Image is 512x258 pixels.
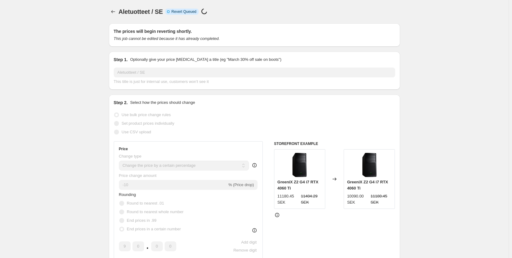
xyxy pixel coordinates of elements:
span: % (Price drop) [228,182,254,187]
span: Use bulk price change rules [122,112,171,117]
div: 11180.45 SEK [277,193,299,205]
strike: 11404.29 SEK [301,193,322,205]
span: This title is just for internal use, customers won't see it [114,79,209,84]
div: 10090.00 SEK [347,193,368,205]
input: ﹡ [132,241,144,251]
div: help [251,162,258,168]
input: ﹡ [165,241,176,251]
span: End prices in a certain number [127,227,181,231]
span: Set product prices individually [122,121,174,126]
strike: 11180.45 SEK [371,193,392,205]
input: 30% off holiday sale [114,68,395,77]
img: greenix-z2g4_80x.png [357,153,382,177]
span: Change type [119,154,142,158]
button: Price change jobs [109,7,117,16]
i: This job cannot be edited because it has already completed. [114,36,220,41]
p: Optionally give your price [MEDICAL_DATA] a title (eg "March 30% off sale on boots") [130,57,281,63]
input: ﹡ [151,241,163,251]
span: Round to nearest .01 [127,201,164,205]
span: . [146,241,149,251]
span: GreeniX Z2 G4 i7 RTX 4060 Ti [347,180,388,190]
h2: Step 2. [114,100,128,106]
span: Use CSV upload [122,130,151,134]
input: ﹡ [119,241,131,251]
p: Select how the prices should change [130,100,195,106]
h2: Step 1. [114,57,128,63]
span: End prices in .99 [127,218,157,223]
span: Aletuotteet / SE [119,8,163,15]
span: Round to nearest whole number [127,209,184,214]
h2: The prices will begin reverting shortly. [114,28,395,34]
span: Price change amount [119,173,157,178]
h6: STOREFRONT EXAMPLE [274,141,395,146]
span: Revert Queued [171,9,196,14]
h3: Price [119,147,128,151]
span: Rounding [119,192,136,197]
span: GreeniX Z2 G4 i7 RTX 4060 Ti [277,180,319,190]
input: -15 [119,180,227,190]
img: greenix-z2g4_80x.png [287,153,312,177]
